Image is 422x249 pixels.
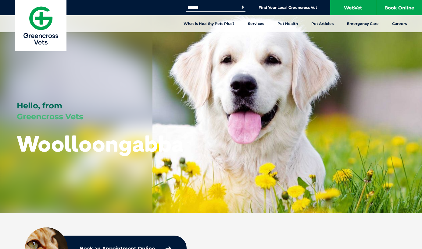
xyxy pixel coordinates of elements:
a: Pet Articles [305,15,340,32]
a: Find Your Local Greencross Vet [259,5,317,10]
span: Hello, from [17,101,62,110]
span: Greencross Vets [17,112,83,121]
a: Emergency Care [340,15,385,32]
a: Pet Health [271,15,305,32]
a: Careers [385,15,413,32]
a: Services [241,15,271,32]
a: What is Healthy Pets Plus? [177,15,241,32]
h1: Woolloongabba [17,132,184,156]
button: Search [240,4,246,10]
